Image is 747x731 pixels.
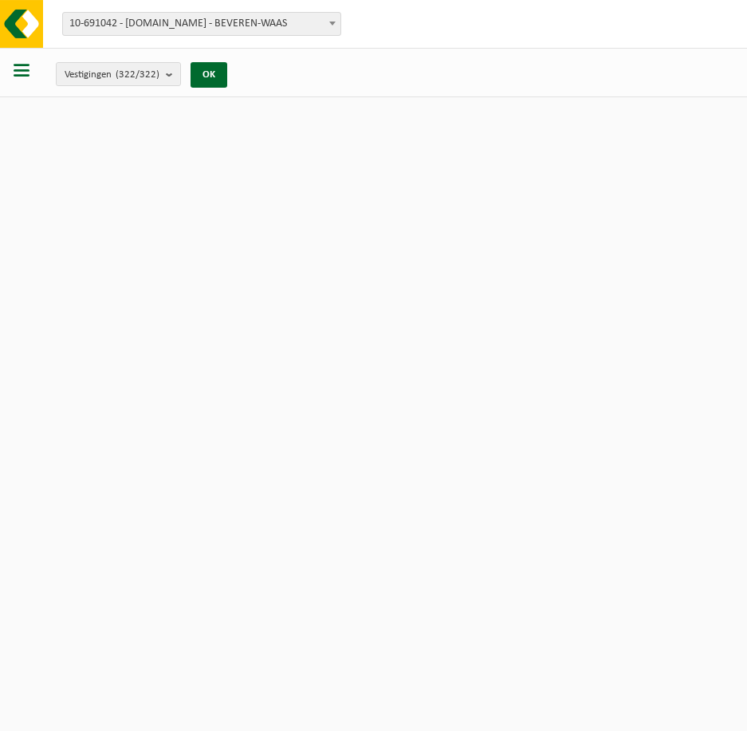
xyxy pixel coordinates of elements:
[65,63,159,87] span: Vestigingen
[62,12,341,36] span: 10-691042 - LAMMERTYN.NET - BEVEREN-WAAS
[191,62,227,88] button: OK
[63,13,340,35] span: 10-691042 - LAMMERTYN.NET - BEVEREN-WAAS
[56,62,181,86] button: Vestigingen(322/322)
[116,69,159,80] count: (322/322)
